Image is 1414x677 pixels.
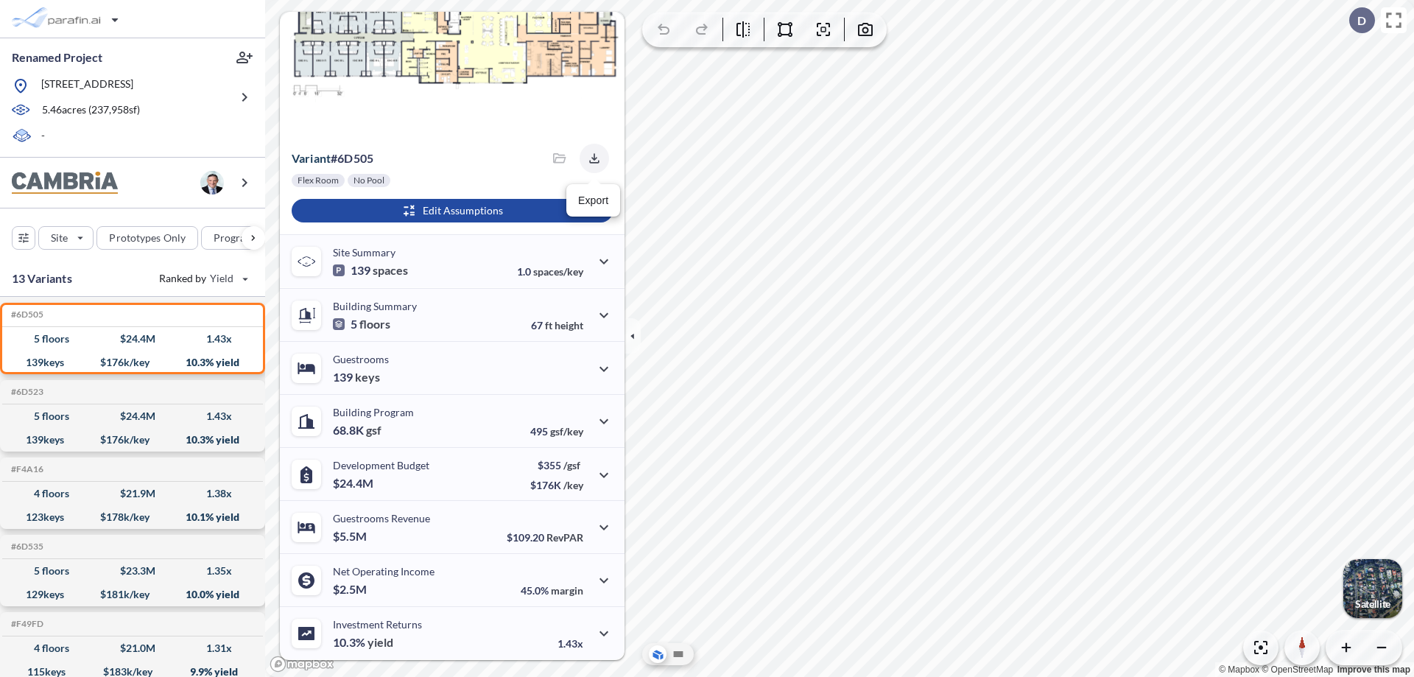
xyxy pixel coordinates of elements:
[531,319,583,332] p: 67
[8,309,43,320] h5: Click to copy the code
[270,656,334,673] a: Mapbox homepage
[423,203,503,218] p: Edit Assumptions
[546,531,583,544] span: RevPAR
[517,265,583,278] p: 1.0
[333,565,435,578] p: Net Operating Income
[333,370,380,385] p: 139
[333,263,408,278] p: 139
[551,584,583,597] span: margin
[8,387,43,397] h5: Click to copy the code
[1357,14,1366,27] p: D
[333,618,422,631] p: Investment Returns
[1355,598,1390,610] p: Satellite
[563,459,580,471] span: /gsf
[8,464,43,474] h5: Click to copy the code
[41,77,133,95] p: [STREET_ADDRESS]
[292,151,331,165] span: Variant
[12,270,72,287] p: 13 Variants
[1337,664,1410,675] a: Improve this map
[333,353,389,365] p: Guestrooms
[109,231,186,245] p: Prototypes Only
[12,49,102,66] p: Renamed Project
[1219,664,1259,675] a: Mapbox
[298,175,339,186] p: Flex Room
[333,582,369,597] p: $2.5M
[147,267,258,290] button: Ranked by Yield
[292,151,373,166] p: # 6d505
[42,102,140,119] p: 5.46 acres ( 237,958 sf)
[557,637,583,650] p: 1.43x
[545,319,552,332] span: ft
[292,199,613,222] button: Edit Assumptions
[333,476,376,491] p: $24.4M
[333,529,369,544] p: $5.5M
[366,423,381,438] span: gsf
[96,226,198,250] button: Prototypes Only
[521,584,583,597] p: 45.0%
[200,171,224,194] img: user logo
[333,406,414,418] p: Building Program
[333,317,390,332] p: 5
[12,172,118,194] img: BrandImage
[333,512,430,525] p: Guestrooms Revenue
[333,635,393,650] p: 10.3%
[210,271,234,286] span: Yield
[649,645,666,663] button: Aerial View
[38,226,94,250] button: Site
[355,370,380,385] span: keys
[1343,559,1402,618] img: Switcher Image
[51,231,68,245] p: Site
[367,635,393,650] span: yield
[201,226,281,250] button: Program
[214,231,255,245] p: Program
[1343,559,1402,618] button: Switcher ImageSatellite
[530,425,583,438] p: 495
[550,425,583,438] span: gsf/key
[1262,664,1333,675] a: OpenStreetMap
[333,423,381,438] p: 68.8K
[563,479,583,491] span: /key
[333,300,417,312] p: Building Summary
[373,263,408,278] span: spaces
[669,645,687,663] button: Site Plan
[578,193,608,208] p: Export
[8,541,43,552] h5: Click to copy the code
[353,175,384,186] p: No Pool
[533,265,583,278] span: spaces/key
[333,459,429,471] p: Development Budget
[333,246,395,259] p: Site Summary
[359,317,390,332] span: floors
[530,479,583,491] p: $176K
[507,531,583,544] p: $109.20
[555,319,583,332] span: height
[530,459,583,471] p: $355
[8,619,43,629] h5: Click to copy the code
[41,128,45,145] p: -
